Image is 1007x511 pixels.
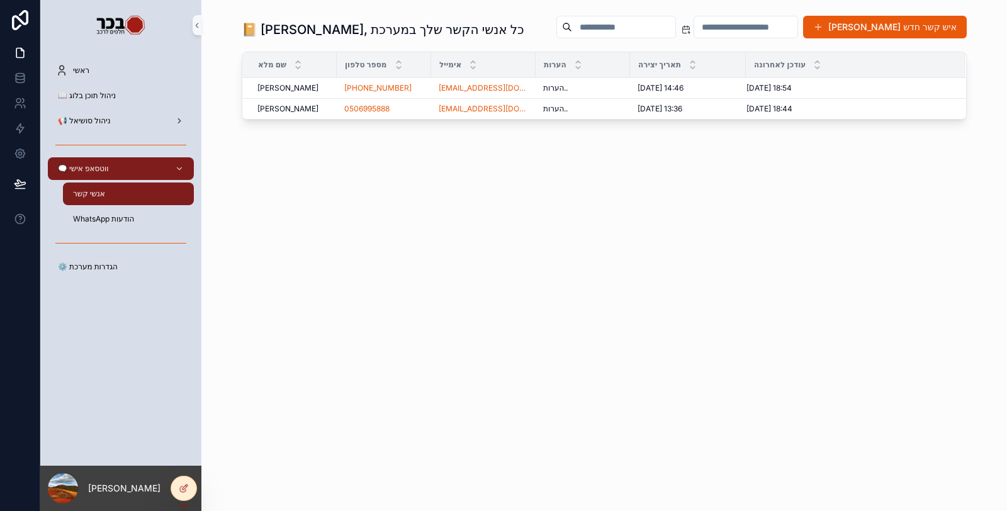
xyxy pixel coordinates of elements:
[638,60,681,70] span: תאריך יצירה
[40,50,201,295] div: scrollable content
[258,60,286,70] span: שם מלא
[58,262,118,272] span: ⚙️ הגדרות מערכת
[439,104,528,114] a: [EMAIL_ADDRESS][DOMAIN_NAME]
[63,182,194,205] a: אנשי קשר
[73,65,89,76] span: ראשי
[257,104,318,114] span: [PERSON_NAME]
[344,104,424,114] a: 0506995888
[754,60,806,70] span: עודכן לאחרונה
[344,104,390,114] a: 0506995888
[543,83,622,93] a: הערות..
[638,83,684,93] span: [DATE] 14:46
[73,189,105,199] span: אנשי קשר
[63,208,194,230] a: WhatsApp הודעות
[48,109,194,132] a: 📢 ניהול סושיאל
[544,60,566,70] span: הערות
[746,83,950,93] a: [DATE] 18:54
[543,83,568,93] span: הערות..
[48,84,194,107] a: 📖 ניהול תוכן בלוג
[543,104,622,114] a: הערות..
[257,83,318,93] span: [PERSON_NAME]
[439,60,461,70] span: אימייל
[48,157,194,180] a: 🗨️ ווטסאפ אישי
[543,104,568,114] span: הערות..
[242,21,524,38] h1: 📔 [PERSON_NAME], כל אנשי הקשר שלך במערכת
[638,104,682,114] span: [DATE] 13:36
[638,104,738,114] a: [DATE] 13:36
[257,104,329,114] a: [PERSON_NAME]
[58,116,111,126] span: 📢 ניהול סושיאל
[58,164,109,174] span: 🗨️ ווטסאפ אישי
[95,15,147,35] img: App logo
[344,83,412,93] a: [PHONE_NUMBER]
[58,91,116,101] span: 📖 ניהול תוכן בלוג
[746,104,792,114] span: [DATE] 18:44
[48,59,194,82] a: ראשי
[803,16,967,38] button: [PERSON_NAME] איש קשר חדש
[746,104,950,114] a: [DATE] 18:44
[73,214,134,224] span: WhatsApp הודעות
[746,83,792,93] span: [DATE] 18:54
[257,83,329,93] a: [PERSON_NAME]
[344,83,424,93] a: [PHONE_NUMBER]
[439,83,528,93] a: [EMAIL_ADDRESS][DOMAIN_NAME]
[88,482,160,495] p: [PERSON_NAME]
[48,255,194,278] a: ⚙️ הגדרות מערכת
[345,60,387,70] span: מספר טלפון
[638,83,738,93] a: [DATE] 14:46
